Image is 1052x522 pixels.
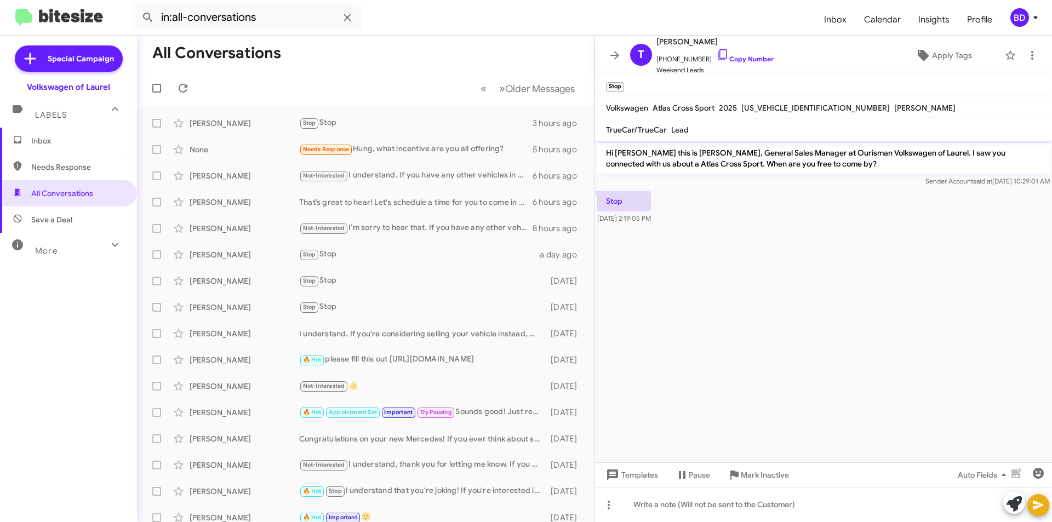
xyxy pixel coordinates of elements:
div: Stop [299,117,533,129]
a: Insights [910,4,958,36]
span: TrueCar/TrueCar [606,125,667,135]
div: 8 hours ago [533,223,586,234]
span: 🔥 Hot [303,409,322,416]
div: That’s great to hear! Let's schedule a time for you to come in and discuss what your Jetta might ... [299,197,533,208]
span: Not-Interested [303,225,345,232]
span: 🔥 Hot [303,487,322,495]
span: Auto Fields [958,465,1010,485]
span: Inbox [31,135,124,146]
a: Special Campaign [15,45,123,72]
div: [PERSON_NAME] [190,354,299,365]
p: Hi [PERSON_NAME] this is [PERSON_NAME], General Sales Manager at Ourisman Volkswagen of Laurel. I... [597,143,1050,174]
span: Special Campaign [48,53,114,64]
span: [PHONE_NUMBER] [656,48,774,65]
div: [DATE] [545,328,586,339]
span: [DATE] 2:19:05 PM [597,214,651,222]
div: 6 hours ago [533,170,586,181]
small: Stop [606,82,624,92]
div: [DATE] [545,407,586,418]
button: Previous [474,77,493,100]
button: Mark Inactive [719,465,798,485]
span: Templates [604,465,658,485]
span: All Conversations [31,188,93,199]
p: Stop [597,191,651,211]
div: a day ago [540,249,586,260]
div: [PERSON_NAME] [190,302,299,313]
div: [PERSON_NAME] [190,407,299,418]
span: Stop [329,487,342,495]
span: Atlas Cross Sport [653,103,714,113]
span: « [481,82,487,95]
span: Appointment Set [329,409,377,416]
button: Next [493,77,581,100]
div: [DATE] [545,460,586,471]
div: [PERSON_NAME] [190,197,299,208]
div: Stop [299,274,545,287]
div: [PERSON_NAME] [190,328,299,339]
div: I understand, thank you for letting me know. If you ever reconsider or have any vehicle to sell, ... [299,458,545,471]
span: Important [329,514,357,521]
div: 6 hours ago [533,197,586,208]
span: Stop [303,119,316,127]
span: [PERSON_NAME] [656,35,774,48]
span: Stop [303,277,316,284]
div: Congratulations on your new Mercedes! If you ever think about selling your previous vehicle, feel... [299,433,545,444]
div: [PERSON_NAME] [190,170,299,181]
div: Hung, what incentive are you all offering? [299,143,533,156]
div: [PERSON_NAME] [190,118,299,129]
span: Stop [303,251,316,258]
span: Save a Deal [31,214,72,225]
span: Not-Interested [303,461,345,468]
div: [PERSON_NAME] [190,276,299,286]
button: Apply Tags [887,45,999,65]
button: Pause [667,465,719,485]
span: Needs Response [31,162,124,173]
div: [PERSON_NAME] [190,486,299,497]
div: 3 hours ago [533,118,586,129]
div: Volkswagen of Laurel [27,82,110,93]
span: Labels [35,110,67,120]
span: T [638,46,644,64]
nav: Page navigation example [474,77,581,100]
div: [DATE] [545,276,586,286]
a: Calendar [855,4,910,36]
div: [DATE] [545,486,586,497]
button: Templates [595,465,667,485]
div: Sounds good! Just reach out when you have the confirmation, and we can set up a time to assist yo... [299,406,545,418]
span: Older Messages [505,83,575,95]
span: Sender Account [DATE] 10:29:01 AM [925,177,1050,185]
span: Apply Tags [932,45,972,65]
span: Stop [303,303,316,311]
button: BD [1001,8,1040,27]
div: [PERSON_NAME] [190,223,299,234]
div: [PERSON_NAME] [190,249,299,260]
div: [DATE] [545,381,586,392]
div: I understand. If you have any other vehicles in mind or change your mind in the future, feel free... [299,169,533,182]
div: [DATE] [545,354,586,365]
span: » [499,82,505,95]
span: Not-Interested [303,172,345,179]
span: Weekend Leads [656,65,774,76]
span: Try Pausing [420,409,452,416]
div: Stop [299,248,540,261]
span: 2025 [719,103,737,113]
span: Mark Inactive [741,465,789,485]
span: said at [973,177,992,185]
div: [PERSON_NAME] [190,433,299,444]
div: I understand that you're joking! If you're interested in discussing your vehicle, let's find a co... [299,485,545,497]
span: 🔥 Hot [303,356,322,363]
a: Inbox [815,4,855,36]
span: Needs Response [303,146,350,153]
div: None [190,144,299,155]
div: BD [1010,8,1029,27]
div: please fill this out [URL][DOMAIN_NAME] [299,353,545,366]
span: Lead [671,125,689,135]
span: Not-Interested [303,382,345,389]
div: [DATE] [545,302,586,313]
button: Auto Fields [949,465,1019,485]
a: Profile [958,4,1001,36]
div: I understand. If you're considering selling your vehicle instead, we can evaluate it for you. Whe... [299,328,545,339]
a: Copy Number [716,55,774,63]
